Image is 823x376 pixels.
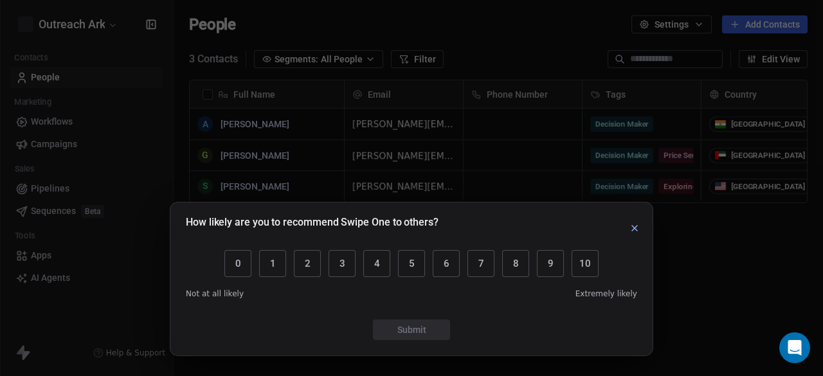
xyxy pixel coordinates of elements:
button: 6 [433,250,460,277]
button: 2 [294,250,321,277]
button: 7 [467,250,494,277]
span: Extremely likely [575,289,637,299]
button: 10 [572,250,599,277]
button: 8 [502,250,529,277]
button: 9 [537,250,564,277]
button: 1 [259,250,286,277]
button: 5 [398,250,425,277]
button: 3 [329,250,356,277]
button: 0 [224,250,251,277]
button: Submit [373,319,450,340]
h1: How likely are you to recommend Swipe One to others? [186,218,439,231]
button: 4 [363,250,390,277]
span: Not at all likely [186,289,244,299]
